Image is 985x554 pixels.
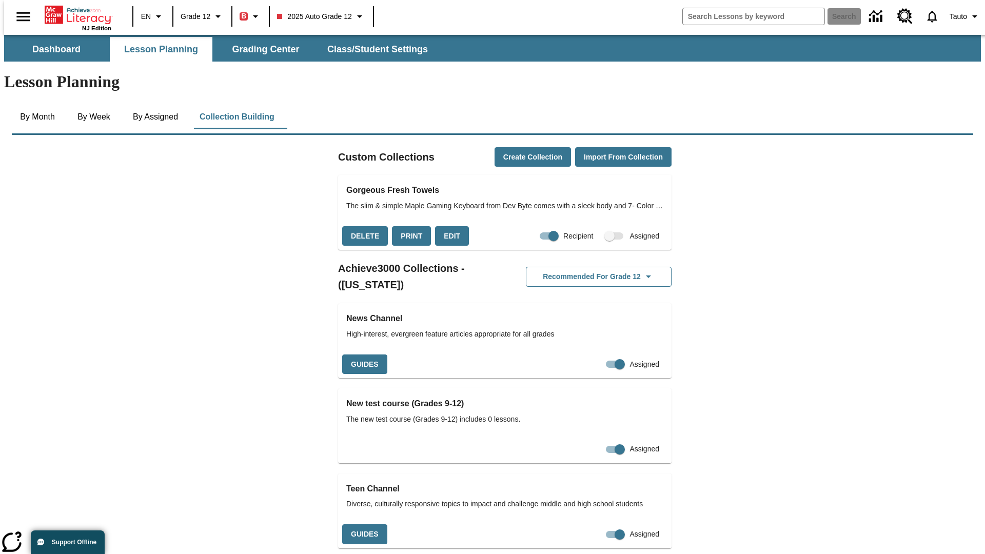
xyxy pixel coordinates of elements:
[327,44,428,55] span: Class/Student Settings
[68,105,120,129] button: By Week
[4,37,437,62] div: SubNavbar
[8,2,38,32] button: Open side menu
[82,25,111,31] span: NJ Edition
[52,539,96,546] span: Support Offline
[214,37,317,62] button: Grading Center
[273,7,369,26] button: Class: 2025 Auto Grade 12, Select your class
[629,529,659,540] span: Assigned
[342,226,388,246] button: Delete
[125,105,186,129] button: By Assigned
[4,35,981,62] div: SubNavbar
[338,149,435,165] h2: Custom Collections
[277,11,351,22] span: 2025 Auto Grade 12
[683,8,824,25] input: search field
[45,5,111,25] a: Home
[629,444,659,454] span: Assigned
[176,7,228,26] button: Grade: Grade 12, Select a grade
[124,44,198,55] span: Lesson Planning
[346,482,663,496] h3: Teen Channel
[629,359,659,370] span: Assigned
[392,226,431,246] button: Print, will open in a new window
[945,7,985,26] button: Profile/Settings
[12,105,63,129] button: By Month
[5,37,108,62] button: Dashboard
[338,260,505,293] h2: Achieve3000 Collections - ([US_STATE])
[435,226,469,246] button: Edit
[4,72,981,91] h1: Lesson Planning
[45,4,111,31] div: Home
[141,11,151,22] span: EN
[235,7,266,26] button: Boost Class color is red. Change class color
[110,37,212,62] button: Lesson Planning
[346,329,663,340] span: High-interest, evergreen feature articles appropriate for all grades
[346,201,663,211] span: The slim & simple Maple Gaming Keyboard from Dev Byte comes with a sleek body and 7- Color RGB LE...
[346,397,663,411] h3: New test course (Grades 9-12)
[319,37,436,62] button: Class/Student Settings
[31,530,105,554] button: Support Offline
[346,499,663,509] span: Diverse, culturally responsive topics to impact and challenge middle and high school students
[526,267,672,287] button: Recommended for Grade 12
[919,3,945,30] a: Notifications
[950,11,967,22] span: Tauto
[191,105,283,129] button: Collection Building
[346,414,663,425] span: The new test course (Grades 9-12) includes 0 lessons.
[136,7,169,26] button: Language: EN, Select a language
[629,231,659,242] span: Assigned
[32,44,81,55] span: Dashboard
[342,524,387,544] button: Guides
[181,11,210,22] span: Grade 12
[891,3,919,30] a: Resource Center, Will open in new tab
[563,231,593,242] span: Recipient
[495,147,571,167] button: Create Collection
[232,44,299,55] span: Grading Center
[346,183,663,197] h3: Gorgeous Fresh Towels
[863,3,891,31] a: Data Center
[342,354,387,374] button: Guides
[346,311,663,326] h3: News Channel
[575,147,672,167] button: Import from Collection
[241,10,246,23] span: B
